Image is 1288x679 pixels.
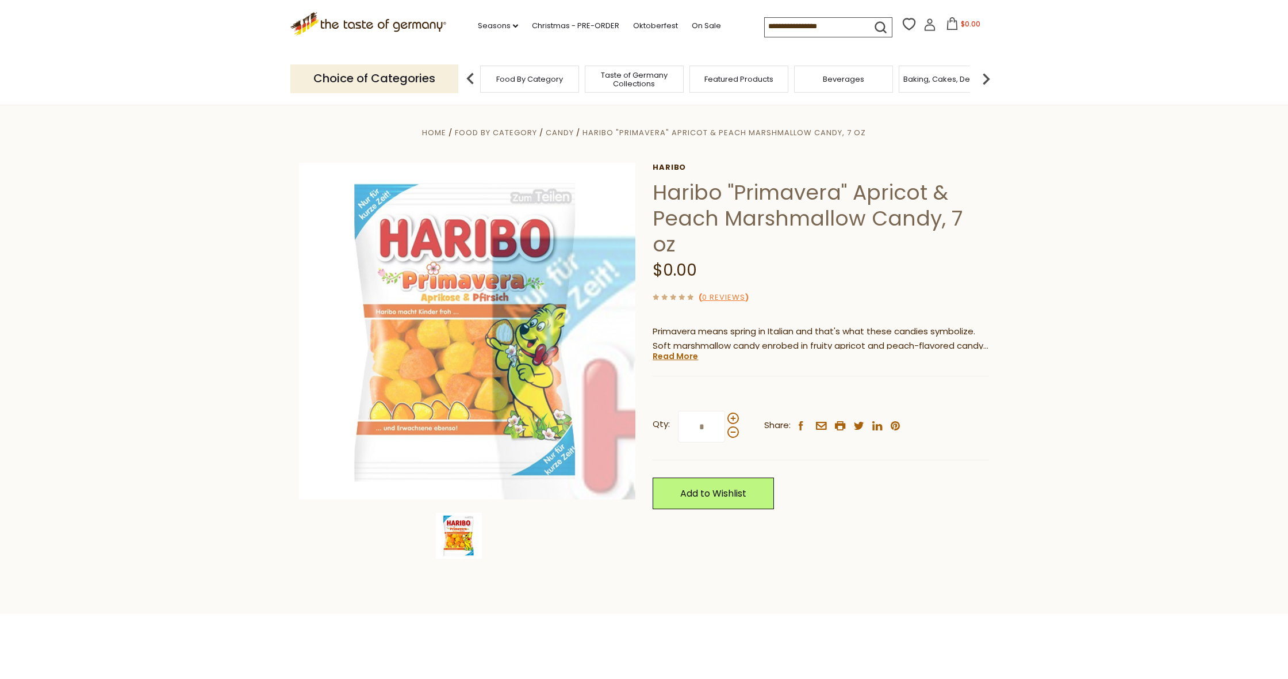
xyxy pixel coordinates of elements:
[478,20,518,32] a: Seasons
[588,71,680,88] a: Taste of Germany Collections
[299,163,635,499] img: Haribo Primavera Apricot & Peach
[653,417,670,432] strong: Qty:
[496,75,563,83] a: Food By Category
[290,64,458,93] p: Choice of Categories
[823,75,864,83] a: Beverages
[653,259,697,281] span: $0.00
[975,67,998,90] img: next arrow
[653,163,989,172] a: Haribo
[633,20,678,32] a: Oktoberfest
[692,20,721,32] a: On Sale
[436,513,482,559] img: Haribo Primavera Apricot & Peach
[903,75,992,83] a: Baking, Cakes, Desserts
[459,67,482,90] img: previous arrow
[422,127,446,138] a: Home
[764,418,791,433] span: Share:
[455,127,537,138] a: Food By Category
[582,127,866,138] a: Haribo "Primavera" Apricot & Peach Marshmallow Candy, 7 oz
[961,19,980,29] span: $0.00
[704,75,773,83] a: Featured Products
[678,411,725,443] input: Qty:
[653,180,989,257] h1: Haribo "Primavera" Apricot & Peach Marshmallow Candy, 7 oz
[653,478,774,509] a: Add to Wishlist
[653,350,698,362] a: Read More
[699,292,749,303] span: ( )
[532,20,619,32] a: Christmas - PRE-ORDER
[653,325,989,353] p: Primavera means spring in Italian and that's what these candies symbolize. Soft marshmallow candy...
[546,127,574,138] a: Candy
[938,17,987,35] button: $0.00
[702,292,745,304] a: 0 Reviews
